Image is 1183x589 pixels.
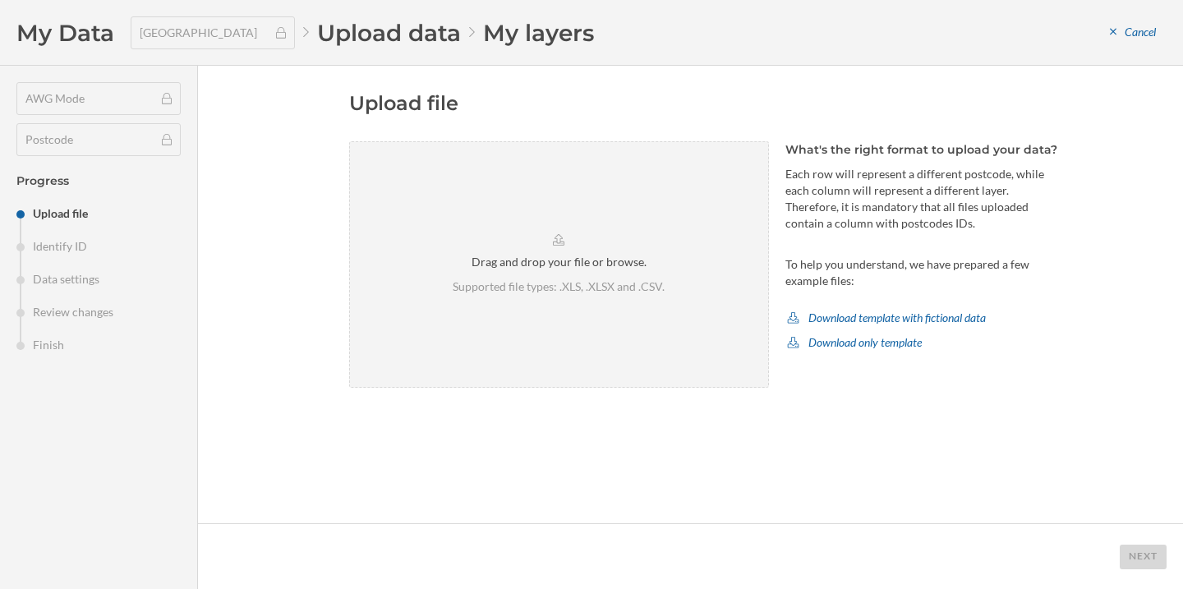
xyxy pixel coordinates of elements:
h4: What's the right format to upload your data? [785,141,1061,158]
span: Support [35,12,94,26]
li: Data settings [16,271,181,288]
li: Finish [16,337,181,353]
p: Supported file types: .XLS, .XLSX and .CSV. [453,278,665,295]
div: Drag and drop your file or browse. [472,254,647,270]
p: To help you understand, we have prepared a few example files: [785,256,1061,289]
p: Each row will represent a different postcode, while each column will represent a different layer.... [785,166,1061,232]
h2: Upload file [349,90,1061,117]
li: Review changes [16,304,181,320]
li: Upload file [16,205,181,222]
div: AWG Mode [16,82,181,115]
div: Postcode [16,123,181,156]
li: Identify ID [16,238,181,255]
h4: Progress [16,173,181,189]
